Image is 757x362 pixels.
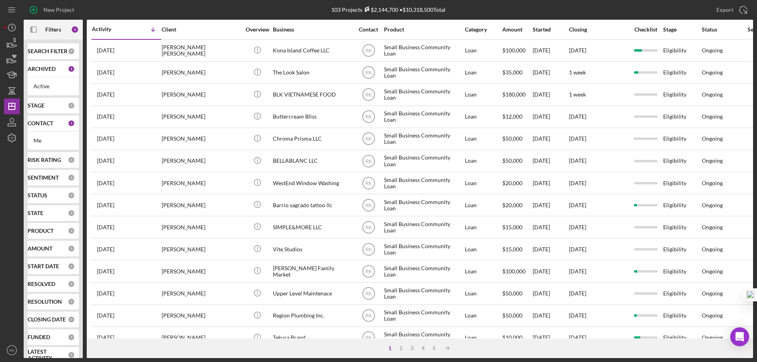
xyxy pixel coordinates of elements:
b: ARCHIVED [28,66,56,72]
text: RK [365,202,372,208]
div: Loan [465,150,502,171]
div: Loan [465,283,502,304]
div: [DATE] [533,195,568,215]
text: RK [9,348,15,353]
div: Loan [465,84,502,105]
div: [PERSON_NAME] [162,150,241,171]
time: [DATE] [569,268,586,275]
div: [PERSON_NAME] [162,195,241,215]
div: Eligibility [663,283,701,304]
text: RK [365,269,372,275]
div: Loan [465,173,502,193]
span: $15,000 [502,224,522,230]
div: Ongoing [702,246,723,252]
div: New Project [43,2,74,18]
div: $2,144,700 [362,6,398,13]
div: Eligibility [663,261,701,282]
div: [DATE] [533,283,568,304]
div: Eligibility [663,150,701,171]
div: [DATE] [533,62,568,83]
div: 1 [384,345,395,351]
div: Loan [465,40,502,61]
div: 0 [68,298,75,305]
div: Eligibility [663,173,701,193]
time: 2025-07-10 02:07 [97,268,114,275]
div: Eligibility [663,217,701,238]
div: [DATE] [533,150,568,171]
div: Upper Level Maintenace [273,283,352,304]
b: STAGE [28,102,45,109]
div: Eligibility [663,195,701,215]
time: 2025-08-28 19:20 [97,69,114,76]
div: Eligibility [663,305,701,326]
div: Loan [465,261,502,282]
div: [DATE] [533,40,568,61]
div: Ongoing [702,47,723,54]
time: [DATE] [569,47,586,54]
div: 2 [71,26,79,33]
div: 0 [68,48,75,55]
div: Small Business Community Loan [384,217,463,238]
b: SEARCH FILTER [28,48,67,54]
time: 2025-08-12 20:46 [97,136,114,142]
div: [PERSON_NAME] [PERSON_NAME] [162,40,241,61]
div: Export [716,2,733,18]
div: Loan [465,62,502,83]
span: $100,000 [502,268,526,275]
div: Status [702,26,740,33]
time: [DATE] [569,246,586,252]
div: Loan [465,217,502,238]
time: 1 week [569,91,586,98]
div: 4 [418,345,429,351]
b: START DATE [28,263,59,269]
span: $50,000 [502,135,522,142]
div: [PERSON_NAME] [162,106,241,127]
div: Buttercream Bliss [273,106,352,127]
time: 2025-07-08 22:33 [97,290,114,297]
div: Product [384,26,463,33]
div: Eligibility [663,84,701,105]
time: [DATE] [569,157,586,164]
text: RK [365,158,372,164]
time: [DATE] [569,224,586,230]
div: 0 [68,263,75,270]
div: [DATE] [533,239,568,260]
div: Eligibility [663,40,701,61]
div: Ongoing [702,91,723,98]
div: Closing [569,26,628,33]
div: Ongoing [702,136,723,142]
div: 2 [395,345,406,351]
div: Barrio sagrado tattoo llc [273,195,352,215]
div: Region Plumbing Inc. [273,305,352,326]
div: [DATE] [533,261,568,282]
div: 3 [406,345,418,351]
div: 0 [68,280,75,288]
img: one_i.png [746,291,755,299]
div: Kona Island Coffee LLC [273,40,352,61]
span: $12,000 [502,113,522,120]
time: [DATE] [569,334,586,341]
div: Contact [354,26,383,33]
time: 2025-07-23 19:28 [97,224,114,230]
text: RK [365,247,372,252]
div: 0 [68,156,75,163]
div: Eligibility [663,327,701,348]
div: 0 [68,334,75,341]
button: Export [709,2,753,18]
div: Ongoing [702,224,723,230]
text: RK [365,48,372,54]
div: Stage [663,26,701,33]
time: [DATE] [569,113,586,120]
div: 0 [68,210,75,217]
b: STATE [28,210,43,216]
div: [PERSON_NAME] [162,217,241,238]
div: [DATE] [533,128,568,149]
div: Small Business Community Loan [384,84,463,105]
div: Active [34,83,73,89]
b: Filters [45,26,61,33]
div: 1 [68,120,75,127]
span: $35,000 [502,69,522,76]
b: PRODUCT [28,228,54,234]
div: Business [273,26,352,33]
div: Ongoing [702,158,723,164]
